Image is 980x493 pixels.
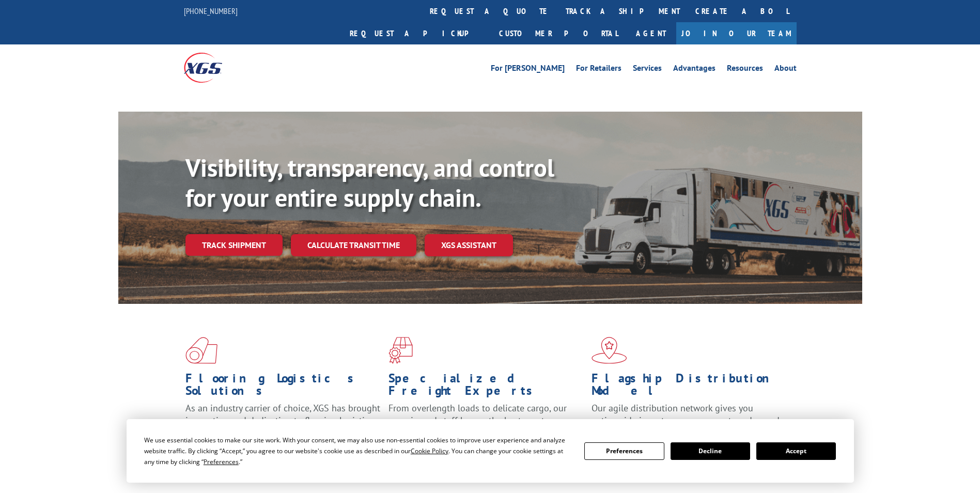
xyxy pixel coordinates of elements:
button: Preferences [584,442,664,460]
a: For Retailers [576,64,621,75]
h1: Flooring Logistics Solutions [185,372,381,402]
a: Calculate transit time [291,234,416,256]
a: Join Our Team [676,22,797,44]
a: Agent [626,22,676,44]
a: Track shipment [185,234,283,256]
span: Preferences [204,457,239,466]
a: XGS ASSISTANT [425,234,513,256]
a: Advantages [673,64,715,75]
div: Cookie Consent Prompt [127,419,854,483]
b: Visibility, transparency, and control for your entire supply chain. [185,151,554,213]
a: [PHONE_NUMBER] [184,6,238,16]
a: Request a pickup [342,22,491,44]
span: Our agile distribution network gives you nationwide inventory management on demand. [592,402,782,426]
img: xgs-icon-flagship-distribution-model-red [592,337,627,364]
p: From overlength loads to delicate cargo, our experienced staff knows the best way to move your fr... [388,402,584,448]
span: Cookie Policy [411,446,448,455]
a: Customer Portal [491,22,626,44]
a: For [PERSON_NAME] [491,64,565,75]
a: About [774,64,797,75]
h1: Specialized Freight Experts [388,372,584,402]
button: Decline [671,442,750,460]
span: As an industry carrier of choice, XGS has brought innovation and dedication to flooring logistics... [185,402,380,439]
div: We use essential cookies to make our site work. With your consent, we may also use non-essential ... [144,435,572,467]
img: xgs-icon-focused-on-flooring-red [388,337,413,364]
a: Services [633,64,662,75]
a: Resources [727,64,763,75]
button: Accept [756,442,836,460]
h1: Flagship Distribution Model [592,372,787,402]
img: xgs-icon-total-supply-chain-intelligence-red [185,337,217,364]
